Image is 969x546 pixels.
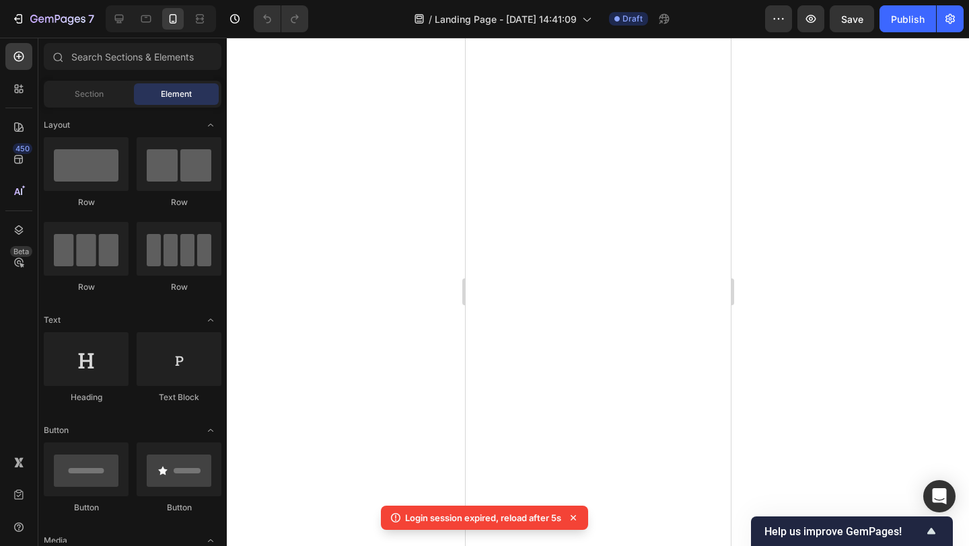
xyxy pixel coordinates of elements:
iframe: Design area [466,38,731,546]
span: Toggle open [200,309,221,331]
span: Text [44,314,61,326]
div: Row [137,281,221,293]
span: Toggle open [200,114,221,136]
button: 7 [5,5,100,32]
div: Text Block [137,391,221,403]
span: Element [161,88,192,100]
span: Save [841,13,863,25]
div: Row [44,196,129,208]
span: Section [75,88,104,100]
button: Show survey - Help us improve GemPages! [764,523,939,539]
span: Toggle open [200,420,221,441]
span: Landing Page - [DATE] 14:41:09 [435,12,577,26]
div: Button [137,502,221,514]
p: Login session expired, reload after 5s [405,511,561,524]
div: Beta [10,246,32,257]
span: / [429,12,432,26]
p: 7 [88,11,94,27]
div: Row [44,281,129,293]
div: Open Intercom Messenger [923,480,956,512]
div: Undo/Redo [254,5,308,32]
div: Row [137,196,221,208]
input: Search Sections & Elements [44,43,221,70]
span: Layout [44,119,70,131]
span: Button [44,424,69,436]
div: Heading [44,391,129,403]
span: Help us improve GemPages! [764,525,923,538]
button: Publish [880,5,936,32]
div: 450 [13,143,32,154]
div: Button [44,502,129,514]
span: Draft [622,13,643,25]
button: Save [830,5,874,32]
div: Publish [891,12,925,26]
